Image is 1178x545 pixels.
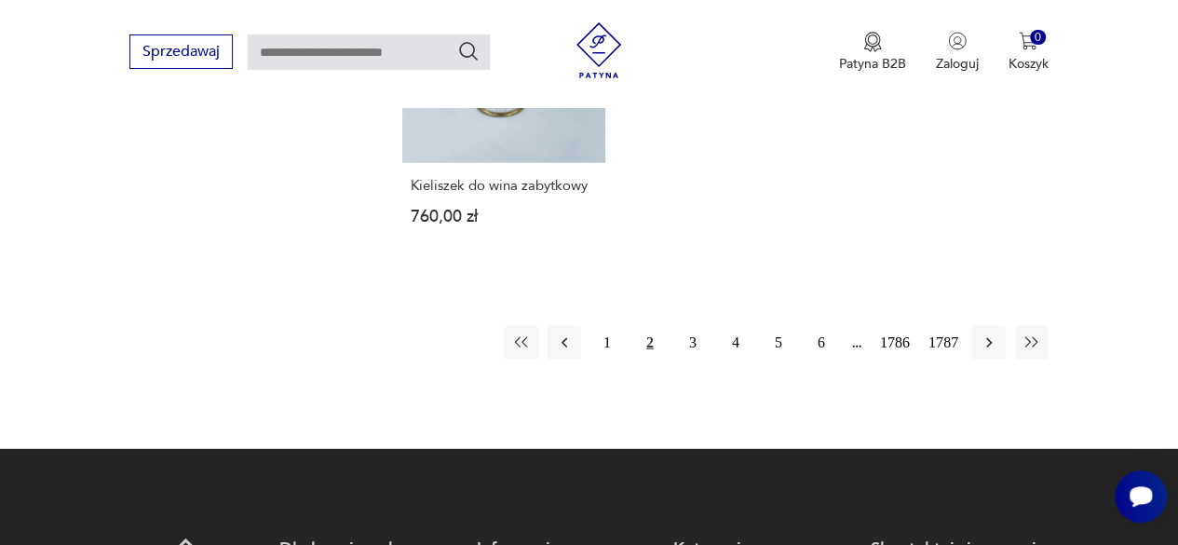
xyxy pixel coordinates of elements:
[839,55,906,73] p: Patyna B2B
[590,326,624,360] button: 1
[1030,30,1046,46] div: 0
[875,326,914,360] button: 1786
[936,55,979,73] p: Zaloguj
[411,209,597,225] p: 760,00 zł
[948,32,967,50] img: Ikonka użytkownika
[839,32,906,73] button: Patyna B2B
[863,32,882,52] img: Ikona medalu
[571,22,627,78] img: Patyna - sklep z meblami i dekoracjami vintage
[129,47,233,60] a: Sprzedawaj
[1009,32,1049,73] button: 0Koszyk
[411,178,597,194] h3: Kieliszek do wina zabytkowy
[1009,55,1049,73] p: Koszyk
[676,326,710,360] button: 3
[1115,470,1167,523] iframe: Smartsupp widget button
[839,32,906,73] a: Ikona medaluPatyna B2B
[633,326,667,360] button: 2
[129,34,233,69] button: Sprzedawaj
[1019,32,1037,50] img: Ikona koszyka
[924,326,963,360] button: 1787
[936,32,979,73] button: Zaloguj
[457,40,480,62] button: Szukaj
[805,326,838,360] button: 6
[762,326,795,360] button: 5
[719,326,752,360] button: 4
